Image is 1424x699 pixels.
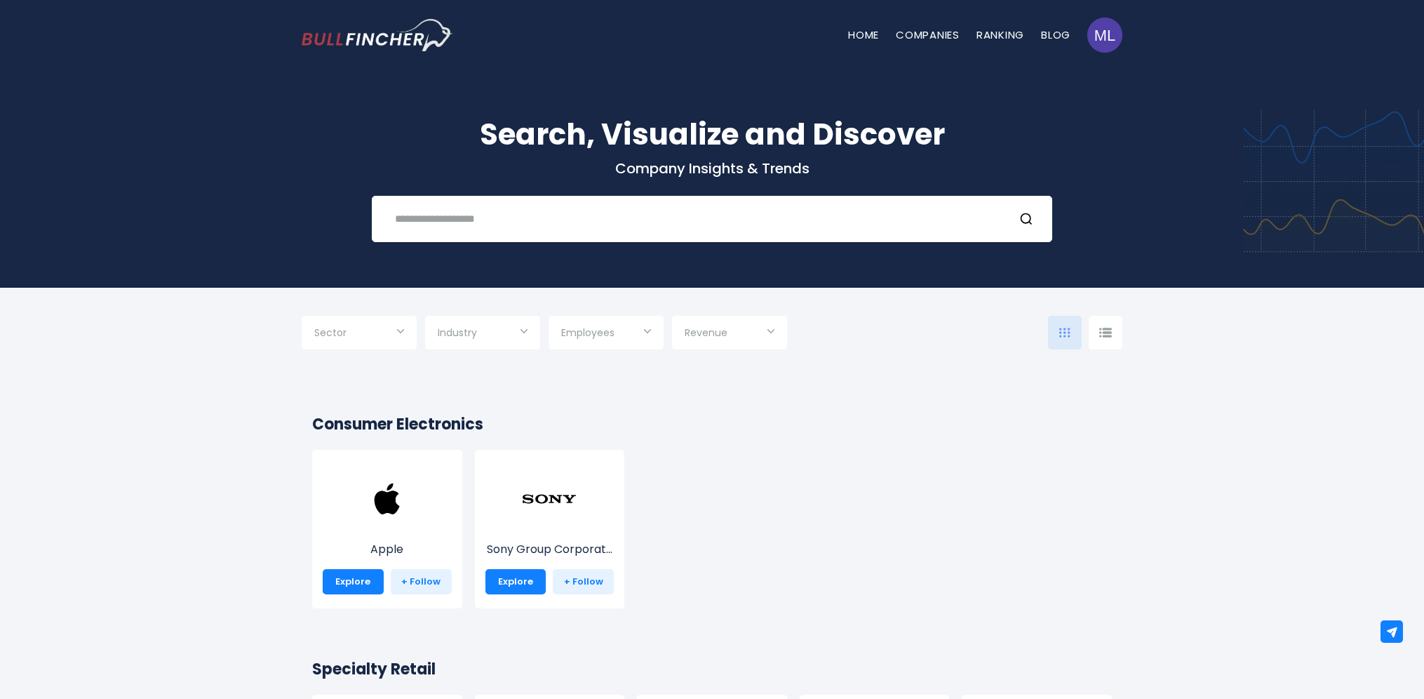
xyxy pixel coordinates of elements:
input: Selection [561,321,651,347]
img: icon-comp-list-view.svg [1099,328,1112,338]
span: Industry [438,326,477,339]
img: SONY.png [521,471,577,527]
a: Apple [323,497,452,558]
a: Ranking [976,27,1024,42]
a: + Follow [553,569,614,594]
h1: Search, Visualize and Discover [302,112,1122,157]
a: Home [848,27,879,42]
img: icon-comp-grid.svg [1059,328,1070,338]
h2: Consumer Electronics [312,413,1112,436]
a: Go to homepage [302,19,452,51]
a: + Follow [391,569,452,594]
h2: Specialty Retail [312,658,1112,681]
button: Search [1019,210,1037,228]
img: Bullfincher logo [302,19,453,51]
a: Explore [485,569,546,594]
a: Explore [323,569,384,594]
span: Employees [561,326,614,339]
p: Sony Group Corporation [485,541,614,558]
span: Sector [314,326,347,339]
p: Company Insights & Trends [302,159,1122,178]
img: AAPL.png [359,471,415,527]
span: Revenue [685,326,727,339]
input: Selection [685,321,774,347]
input: Selection [314,321,404,347]
p: Apple [323,541,452,558]
a: Blog [1041,27,1070,42]
input: Selection [438,321,528,347]
a: Sony Group Corporat... [485,497,614,558]
a: Companies [896,27,960,42]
